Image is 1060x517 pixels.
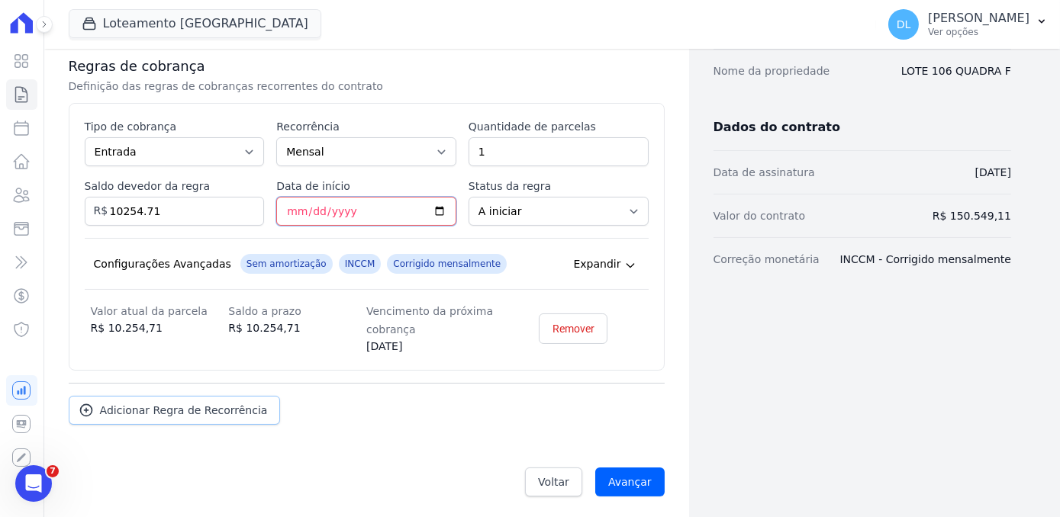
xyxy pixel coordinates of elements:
[714,62,830,80] dt: Nome da propriedade
[69,57,665,75] h3: Regras de cobrança
[901,62,1011,80] dd: LOTE 106 QUADRA F
[574,256,621,271] span: Expandir
[714,207,806,225] dt: Valor do contrato
[228,320,366,336] dd: R$ 10.254,71
[714,163,815,181] dt: Data de assinatura
[928,26,1029,38] p: Ver opções
[91,320,229,336] dd: R$ 10.254,71
[85,178,265,194] label: Saldo devedor da regra
[387,254,507,274] span: Corrigido mensalmente
[366,339,504,355] dd: [DATE]
[553,321,594,336] span: Remover
[469,119,649,134] label: Quantidade de parcelas
[933,207,1011,225] dd: R$ 150.549,11
[928,11,1029,26] p: [PERSON_NAME]
[366,302,504,339] dt: Vencimento da próxima cobrança
[975,163,1011,181] dd: [DATE]
[69,9,321,38] button: Loteamento [GEOGRAPHIC_DATA]
[94,256,231,271] div: Configurações Avançadas
[100,403,268,418] span: Adicionar Regra de Recorrência
[69,79,582,94] p: Definição das regras de cobranças recorrentes do contrato
[339,254,382,274] span: INCCM
[240,254,333,274] span: Sem amortização
[85,119,265,134] label: Tipo de cobrança
[840,250,1011,268] dd: INCCM - Corrigido mensalmente
[714,117,1011,138] h3: Dados do contrato
[85,194,108,219] span: R$
[69,396,281,425] a: Adicionar Regra de Recorrência
[897,19,911,30] span: DL
[539,313,607,344] a: Remover
[538,474,569,490] span: Voltar
[469,178,649,194] label: Status da regra
[91,302,229,320] dt: Valor atual da parcela
[595,467,665,496] input: Avançar
[228,302,366,320] dt: Saldo a prazo
[714,250,820,268] dt: Correção monetária
[47,465,59,477] span: 7
[525,467,582,496] a: Voltar
[276,178,456,194] label: Data de início
[15,465,52,502] iframe: Intercom live chat
[276,119,456,134] label: Recorrência
[876,3,1060,46] button: DL [PERSON_NAME] Ver opções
